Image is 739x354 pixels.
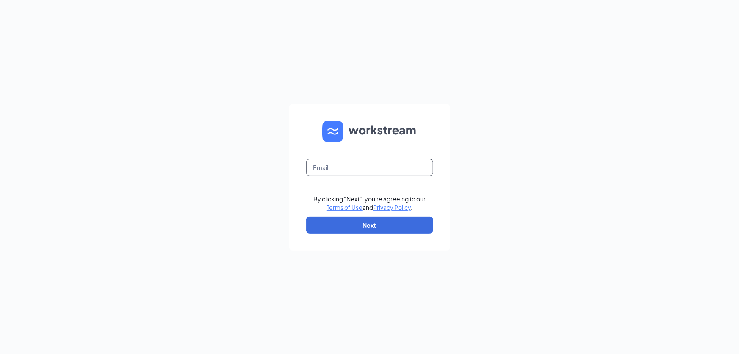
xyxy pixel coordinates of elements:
[306,159,433,176] input: Email
[313,195,426,212] div: By clicking "Next", you're agreeing to our and .
[373,203,411,211] a: Privacy Policy
[327,203,363,211] a: Terms of Use
[322,121,417,142] img: WS logo and Workstream text
[306,217,433,234] button: Next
